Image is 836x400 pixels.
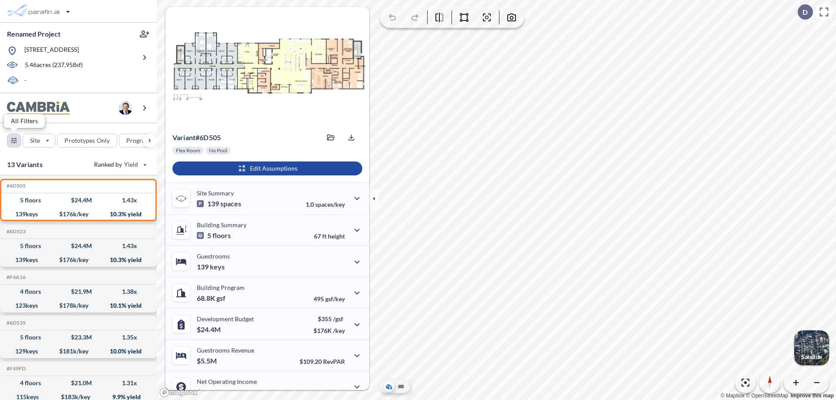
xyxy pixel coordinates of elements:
span: floors [212,231,231,240]
p: Renamed Project [7,29,61,39]
p: $5.5M [197,356,218,365]
a: Mapbox homepage [159,387,198,397]
p: Prototypes Only [64,136,110,145]
button: Edit Assumptions [172,161,362,175]
button: Site [23,134,55,148]
p: Edit Assumptions [250,164,297,173]
span: /gsf [333,315,343,323]
p: 5 [197,231,231,240]
p: Satellite [801,353,822,360]
p: Program [126,136,151,145]
button: Switcher ImageSatellite [794,330,829,365]
p: Site Summary [197,189,234,197]
p: 139 [197,262,225,271]
p: $355 [313,315,345,323]
p: No Pool [209,147,227,154]
span: Yield [124,160,138,169]
span: RevPAR [323,358,345,365]
p: [STREET_ADDRESS] [24,45,79,56]
p: Net Operating Income [197,378,257,385]
p: 67 [314,232,345,240]
img: user logo [118,101,132,115]
p: # 6d505 [172,133,221,142]
p: Building Summary [197,221,246,229]
button: Aerial View [384,381,394,392]
h5: Click to copy the code [5,320,26,326]
a: OpenStreetMap [746,393,788,399]
p: 1.0 [306,201,345,208]
h5: Click to copy the code [5,274,26,280]
p: $24.4M [197,325,222,334]
span: Variant [172,133,196,141]
p: $109.20 [300,358,345,365]
p: 45.0% [308,389,345,397]
span: gsf/key [325,295,345,303]
button: Prototypes Only [57,134,117,148]
a: Mapbox [721,393,745,399]
span: height [328,232,345,240]
span: spaces [220,199,241,208]
span: ft [322,232,327,240]
span: keys [210,262,225,271]
p: Site [30,136,40,145]
p: 139 [197,199,241,208]
h5: Click to copy the code [5,366,26,372]
button: Site Plan [396,381,406,392]
p: Guestrooms Revenue [197,346,254,354]
h5: Click to copy the code [5,183,26,189]
img: Switcher Image [794,330,829,365]
span: spaces/key [315,201,345,208]
img: BrandImage [7,101,70,115]
p: - [24,76,27,86]
p: Flex Room [176,147,200,154]
p: D [802,8,808,16]
a: Improve this map [791,393,834,399]
h5: Click to copy the code [5,229,26,235]
span: /key [333,327,345,334]
button: Ranked by Yield [87,158,152,171]
span: gsf [216,294,226,303]
p: 68.8K [197,294,226,303]
p: All Filters [11,118,38,124]
p: Building Program [197,284,245,291]
p: 495 [313,295,345,303]
p: Development Budget [197,315,254,323]
p: $176K [313,327,345,334]
p: 5.46 acres ( 237,958 sf) [25,61,83,70]
p: 13 Variants [7,159,43,170]
p: Guestrooms [197,252,230,260]
p: $2.5M [197,388,218,397]
span: margin [326,389,345,397]
button: Program [119,134,166,148]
